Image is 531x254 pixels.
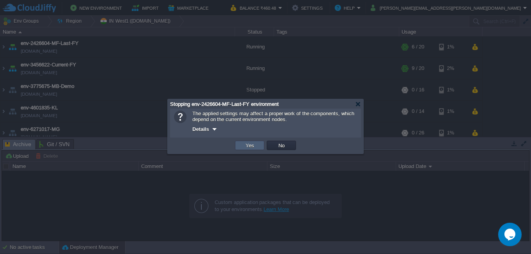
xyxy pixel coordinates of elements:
button: No [276,142,287,149]
span: Stopping env-2426604-MF-Last-FY environment [170,101,279,107]
span: The applied settings may affect a proper work of the components, which depend on the current envi... [192,111,354,122]
span: Details [192,126,209,132]
button: Yes [243,142,257,149]
iframe: chat widget [498,223,523,246]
